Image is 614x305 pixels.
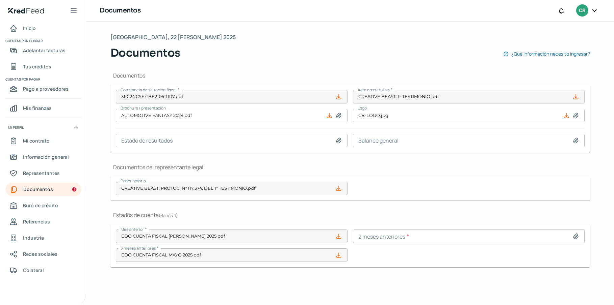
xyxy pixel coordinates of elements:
[23,153,69,161] span: Información general
[121,178,147,184] span: Poder notarial
[110,211,590,219] h1: Estados de cuenta
[159,212,178,218] span: ( Banco 1 )
[110,32,236,42] span: [GEOGRAPHIC_DATA], 22 [PERSON_NAME] 2025
[5,166,81,180] a: Representantes
[5,101,81,115] a: Mis finanzas
[5,150,81,164] a: Información general
[121,87,177,93] span: Constancia de situación fiscal
[511,50,590,58] span: ¿Qué información necesito ingresar?
[5,82,81,96] a: Pago a proveedores
[358,87,390,93] span: Acta constitutiva
[5,76,80,82] span: Cuentas por pagar
[121,245,156,251] span: 3 meses anteriores
[5,44,81,57] a: Adelantar facturas
[23,62,51,71] span: Tus créditos
[5,231,81,245] a: Industria
[5,264,81,277] a: Colateral
[23,185,53,193] span: Documentos
[121,226,144,232] span: Mes anterior
[5,60,81,73] a: Tus créditos
[579,7,585,15] span: CR
[110,163,590,171] h1: Documentos del representante legal
[5,134,81,148] a: Mi contrato
[23,85,69,93] span: Pago a proveedores
[5,215,81,228] a: Referencias
[23,24,36,32] span: Inicio
[23,217,50,226] span: Referencias
[5,22,81,35] a: Inicio
[5,38,80,44] span: Cuentas por cobrar
[8,124,24,130] span: Mi perfil
[5,247,81,261] a: Redes sociales
[358,105,366,111] span: Logo
[23,104,52,112] span: Mis finanzas
[23,46,66,55] span: Adelantar facturas
[5,183,81,196] a: Documentos
[110,45,181,61] span: Documentos
[23,136,50,145] span: Mi contrato
[121,105,166,111] span: Brochure / presentación
[23,250,57,258] span: Redes sociales
[100,6,140,16] h1: Documentos
[23,266,44,274] span: Colateral
[23,234,44,242] span: Industria
[23,169,60,177] span: Representantes
[5,199,81,212] a: Buró de crédito
[110,72,590,79] h1: Documentos
[23,201,58,210] span: Buró de crédito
